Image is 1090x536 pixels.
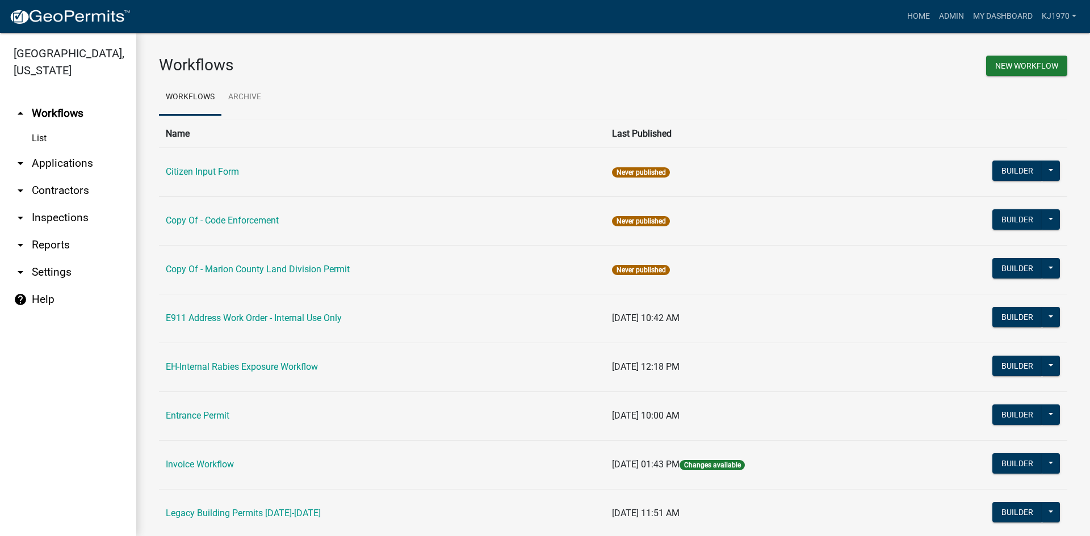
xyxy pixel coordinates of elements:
a: EH-Internal Rabies Exposure Workflow [166,361,318,372]
i: arrow_drop_up [14,107,27,120]
a: Archive [221,79,268,116]
button: New Workflow [986,56,1067,76]
a: Copy Of - Code Enforcement [166,215,279,226]
a: My Dashboard [969,6,1037,27]
i: arrow_drop_down [14,157,27,170]
button: Builder [992,404,1042,425]
a: Invoice Workflow [166,459,234,470]
a: Home [903,6,934,27]
i: arrow_drop_down [14,265,27,279]
button: Builder [992,307,1042,327]
button: Builder [992,258,1042,278]
i: arrow_drop_down [14,211,27,225]
button: Builder [992,161,1042,181]
span: [DATE] 10:42 AM [612,313,680,323]
th: Last Published [605,120,900,147]
i: help [14,293,27,306]
a: E911 Address Work Order - Internal Use Only [166,313,342,323]
th: Name [159,120,605,147]
button: Builder [992,209,1042,230]
span: Changes available [680,460,744,470]
a: Admin [934,6,969,27]
button: Builder [992,453,1042,474]
a: Entrance Permit [166,410,229,421]
button: Builder [992,356,1042,376]
a: Legacy Building Permits [DATE]-[DATE] [166,508,321,518]
a: Copy Of - Marion County Land Division Permit [166,264,350,275]
a: Citizen Input Form [166,166,239,177]
span: [DATE] 12:18 PM [612,361,680,372]
span: [DATE] 10:00 AM [612,410,680,421]
span: Never published [612,167,669,178]
i: arrow_drop_down [14,184,27,197]
span: [DATE] 11:51 AM [612,508,680,518]
span: Never published [612,216,669,226]
a: kj1970 [1037,6,1081,27]
h3: Workflows [159,56,605,75]
span: [DATE] 01:43 PM [612,459,680,470]
span: Never published [612,265,669,275]
i: arrow_drop_down [14,238,27,252]
button: Builder [992,502,1042,522]
a: Workflows [159,79,221,116]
